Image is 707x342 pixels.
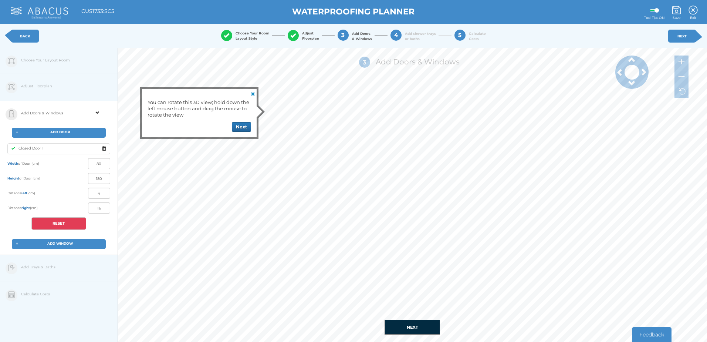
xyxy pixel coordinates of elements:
[31,217,86,230] button: RESET
[8,110,15,117] img: stage-3-icon.png
[302,31,319,41] span: Adjust Floorplan
[672,16,681,20] span: Save
[7,188,35,199] span: Distance (cm)
[650,9,659,11] label: Guide
[236,31,269,41] span: Choose Your Room
[213,21,277,50] button: Choose Your Room Layout Style
[16,128,18,136] span: +
[469,31,486,41] span: Calculate Costs
[11,30,39,43] a: BACK
[329,21,380,51] button: 3 Add Doors& Windows
[148,96,251,118] div: You can rotate this 3D view; hold down the left mouse button and drag the mouse to rotate the view
[21,191,27,195] a: left
[405,31,436,41] span: Add shower trays or baths
[352,31,372,41] span: Add Doors & Windows
[232,122,251,132] button: Next
[7,173,40,184] span: of Door (cm)
[7,158,39,169] span: of Door (cm)
[689,2,698,19] a: Exit
[15,146,44,151] span: Closed Door 1
[279,21,327,50] button: AdjustFloorplan
[248,89,257,98] a: Close
[632,327,672,342] button: Feedback
[50,130,70,134] span: ADD DOOR
[7,202,38,214] span: Distance (cm)
[668,30,696,43] a: NEXT
[644,16,664,20] span: Tool Tips ON
[127,7,580,16] h1: WATERPROOFING PLANNER
[236,36,257,40] span: Layout Style
[7,176,19,180] a: Height
[382,21,444,51] button: 4 Add shower traysor baths
[689,6,698,15] img: Exit
[47,241,73,245] span: ADD WINDOW
[672,6,681,15] img: Save
[16,240,18,247] span: +
[21,101,63,125] span: Add Doors & Windows
[446,21,494,51] button: 5 CalculateCosts
[385,320,440,335] button: NEXT
[689,16,698,20] span: Exit
[81,9,114,14] h1: CUS1733:SC5
[21,206,30,210] a: right
[7,161,18,165] a: Width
